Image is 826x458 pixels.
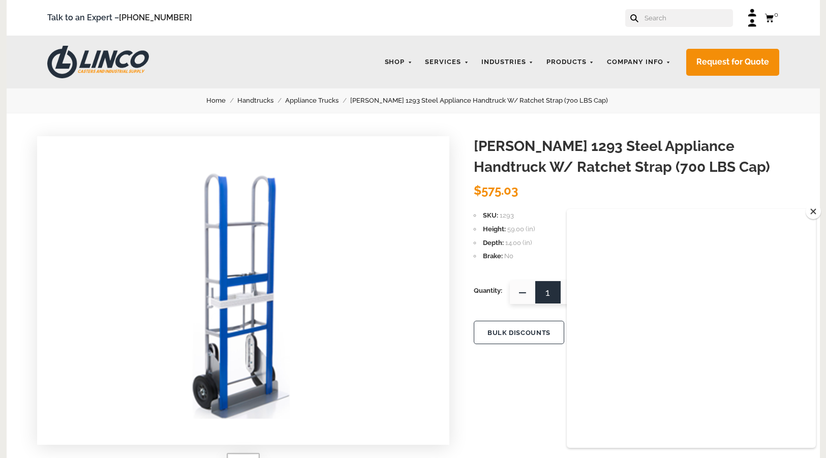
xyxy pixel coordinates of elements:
[507,225,535,233] span: 59.00 (in)
[237,95,285,106] a: Handtrucks
[85,136,401,441] img: Dutro 1293 Steel Appliance Handtruck W/ Ratchet Strap (700 LBS Cap)
[350,95,620,106] a: [PERSON_NAME] 1293 Steel Appliance Handtruck W/ Ratchet Strap (700 LBS Cap)
[774,11,778,18] span: 0
[764,12,779,24] a: 0
[380,52,418,72] a: Shop
[119,13,192,22] a: [PHONE_NUMBER]
[602,52,676,72] a: Company Info
[474,183,518,198] span: $575.03
[510,281,535,304] span: —
[686,49,779,76] a: Request for Quote
[806,204,821,219] button: Close
[748,8,757,18] a: [PERSON_NAME]
[483,252,503,260] span: Brake
[483,239,504,247] span: Depth
[500,211,514,219] span: 1293
[47,46,149,78] img: LINCO CASTERS & INDUSTRIAL SUPPLY
[474,136,789,177] h1: [PERSON_NAME] 1293 Steel Appliance Handtruck W/ Ratchet Strap (700 LBS Cap)
[561,281,586,304] span: +
[476,52,539,72] a: Industries
[47,11,192,25] span: Talk to an Expert –
[644,9,733,27] input: Search
[505,239,532,247] span: 14.00 (in)
[474,321,564,344] button: BULK DISCOUNTS
[504,252,513,260] span: No
[483,225,506,233] span: Height
[748,18,757,28] a: Log out
[483,211,498,219] span: SKU
[206,95,237,106] a: Home
[541,52,599,72] a: Products
[474,281,502,301] span: Quantity
[285,95,350,106] a: Appliance Trucks
[420,52,474,72] a: Services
